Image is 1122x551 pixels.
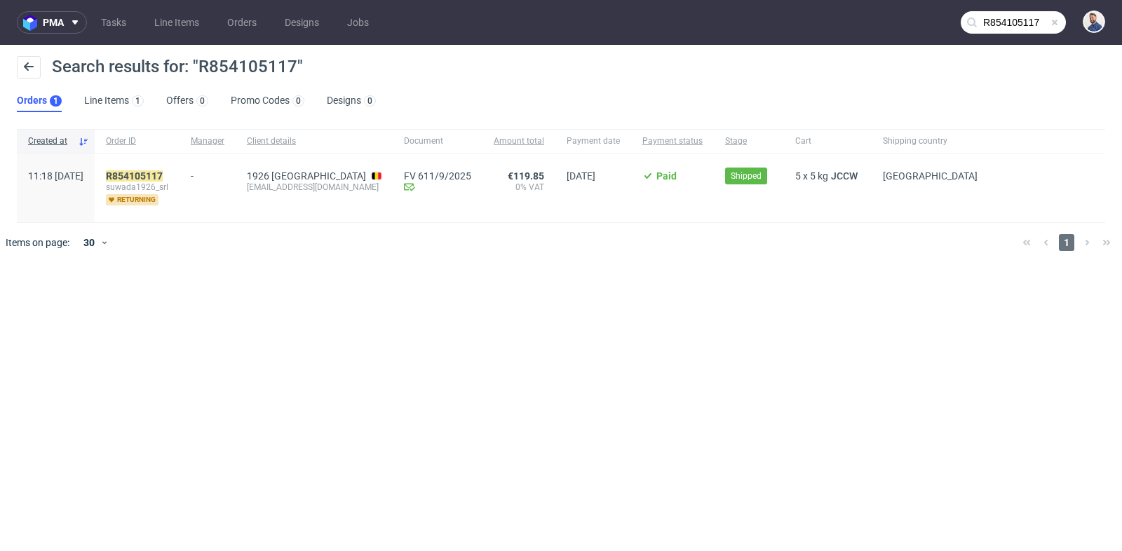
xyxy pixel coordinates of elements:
span: Shipped [731,170,762,182]
span: Search results for: "R854105117" [52,57,303,76]
div: 0 [367,96,372,106]
span: 0% VAT [494,182,544,193]
span: returning [106,194,158,205]
span: Stage [725,135,773,147]
a: Designs [276,11,327,34]
span: Amount total [494,135,544,147]
a: Line Items [146,11,208,34]
span: Client details [247,135,381,147]
div: 1 [135,96,140,106]
div: 1 [53,96,58,106]
a: Orders1 [17,90,62,112]
span: Order ID [106,135,168,147]
img: Michał Rachański [1084,12,1104,32]
a: Tasks [93,11,135,34]
span: Document [404,135,471,147]
span: Shipping country [883,135,978,147]
a: 1926 [GEOGRAPHIC_DATA] [247,170,366,182]
div: x [795,170,860,182]
mark: R854105117 [106,170,163,182]
span: Payment status [642,135,703,147]
span: Items on page: [6,236,69,250]
a: Jobs [339,11,377,34]
span: Created at [28,135,72,147]
span: 5 kg [810,170,828,182]
a: FV 611/9/2025 [404,170,471,182]
a: Offers0 [166,90,208,112]
span: 11:18 [DATE] [28,170,83,182]
span: €119.85 [508,170,544,182]
span: Paid [656,170,677,182]
a: R854105117 [106,170,165,182]
a: Orders [219,11,265,34]
span: suwada1926_srl [106,182,168,193]
span: [GEOGRAPHIC_DATA] [883,170,978,182]
span: [DATE] [567,170,595,182]
div: 0 [296,96,301,106]
a: Line Items1 [84,90,144,112]
img: logo [23,15,43,31]
div: 0 [200,96,205,106]
span: Cart [795,135,860,147]
div: - [191,165,224,182]
a: Promo Codes0 [231,90,304,112]
span: 1 [1059,234,1074,251]
span: pma [43,18,64,27]
span: Manager [191,135,224,147]
span: Payment date [567,135,620,147]
button: pma [17,11,87,34]
div: 30 [75,233,100,252]
span: 5 [795,170,801,182]
a: JCCW [828,170,860,182]
div: [EMAIL_ADDRESS][DOMAIN_NAME] [247,182,381,193]
a: Designs0 [327,90,376,112]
